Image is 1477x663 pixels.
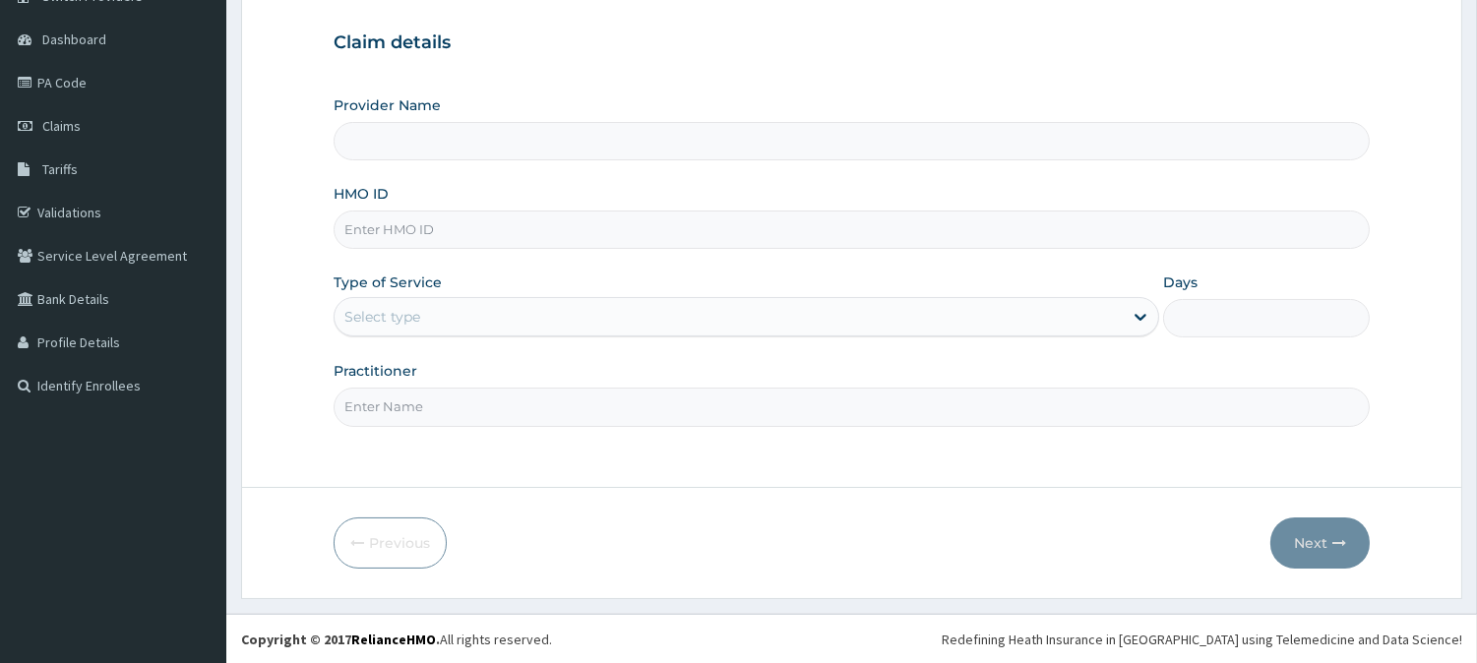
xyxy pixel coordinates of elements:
[42,160,78,178] span: Tariffs
[334,361,417,381] label: Practitioner
[942,630,1462,649] div: Redefining Heath Insurance in [GEOGRAPHIC_DATA] using Telemedicine and Data Science!
[1163,272,1198,292] label: Days
[241,631,440,648] strong: Copyright © 2017 .
[334,32,1370,54] h3: Claim details
[334,95,441,115] label: Provider Name
[334,211,1370,249] input: Enter HMO ID
[351,631,436,648] a: RelianceHMO
[334,388,1370,426] input: Enter Name
[42,30,106,48] span: Dashboard
[344,307,420,327] div: Select type
[334,517,447,569] button: Previous
[334,272,442,292] label: Type of Service
[42,117,81,135] span: Claims
[1270,517,1370,569] button: Next
[334,184,389,204] label: HMO ID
